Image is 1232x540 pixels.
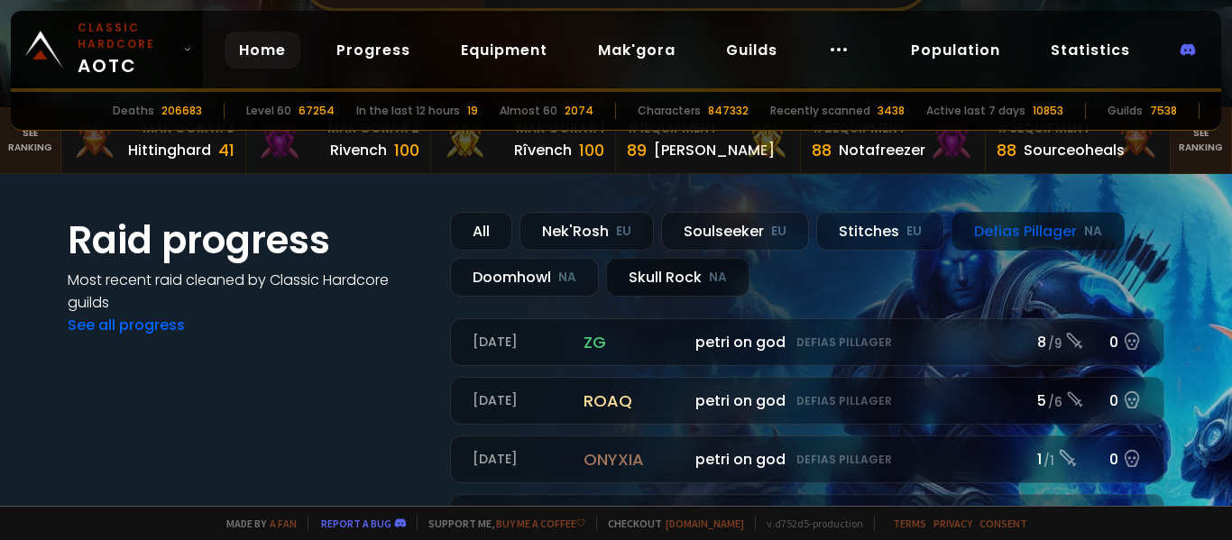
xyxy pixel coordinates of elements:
[1036,32,1145,69] a: Statistics
[816,212,944,251] div: Stitches
[225,32,300,69] a: Home
[771,223,786,241] small: EU
[1171,108,1232,173] a: Seeranking
[627,138,647,162] div: 89
[519,212,654,251] div: Nek'Rosh
[394,138,419,162] div: 100
[579,138,604,162] div: 100
[417,517,585,530] span: Support me,
[11,11,203,88] a: Classic HardcoreAOTC
[113,103,154,119] div: Deaths
[584,32,690,69] a: Mak'gora
[616,223,631,241] small: EU
[926,103,1025,119] div: Active last 7 days
[666,517,744,530] a: [DOMAIN_NAME]
[709,269,727,287] small: NA
[246,103,291,119] div: Level 60
[896,32,1015,69] a: Population
[299,103,335,119] div: 67254
[450,318,1164,366] a: [DATE]zgpetri on godDefias Pillager8 /90
[78,20,176,52] small: Classic Hardcore
[467,103,478,119] div: 19
[770,103,870,119] div: Recently scanned
[952,212,1125,251] div: Defias Pillager
[68,315,185,335] a: See all progress
[606,258,749,297] div: Skull Rock
[812,138,832,162] div: 88
[270,517,297,530] a: a fan
[1084,223,1102,241] small: NA
[1033,103,1063,119] div: 10853
[78,20,176,79] span: AOTC
[514,139,572,161] div: Rîvench
[68,212,428,269] h1: Raid progress
[216,517,297,530] span: Made by
[356,103,460,119] div: In the last 12 hours
[1150,103,1177,119] div: 7538
[755,517,863,530] span: v. d752d5 - production
[596,517,744,530] span: Checkout
[450,258,599,297] div: Doomhowl
[1024,139,1125,161] div: Sourceoheals
[558,269,576,287] small: NA
[616,108,801,173] a: #1Equipment89[PERSON_NAME]
[128,139,211,161] div: Hittinghard
[708,103,749,119] div: 847332
[450,212,512,251] div: All
[246,108,431,173] a: Mak'Gora#2Rivench100
[638,103,701,119] div: Characters
[68,269,428,314] h4: Most recent raid cleaned by Classic Hardcore guilds
[878,103,905,119] div: 3438
[431,108,616,173] a: Mak'Gora#1Rîvench100
[661,212,809,251] div: Soulseeker
[654,139,775,161] div: [PERSON_NAME]
[218,138,234,162] div: 41
[839,139,925,161] div: Notafreezer
[330,139,387,161] div: Rivench
[979,517,1027,530] a: Consent
[712,32,792,69] a: Guilds
[986,108,1171,173] a: #3Equipment88Sourceoheals
[565,103,593,119] div: 2074
[446,32,562,69] a: Equipment
[450,377,1164,425] a: [DATE]roaqpetri on godDefias Pillager5 /60
[933,517,972,530] a: Privacy
[496,517,585,530] a: Buy me a coffee
[801,108,986,173] a: #2Equipment88Notafreezer
[61,108,246,173] a: Mak'Gora#3Hittinghard41
[321,517,391,530] a: Report a bug
[500,103,557,119] div: Almost 60
[906,223,922,241] small: EU
[997,138,1016,162] div: 88
[322,32,425,69] a: Progress
[1108,103,1143,119] div: Guilds
[161,103,202,119] div: 206683
[450,435,1164,483] a: [DATE]onyxiapetri on godDefias Pillager1 /10
[893,517,926,530] a: Terms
